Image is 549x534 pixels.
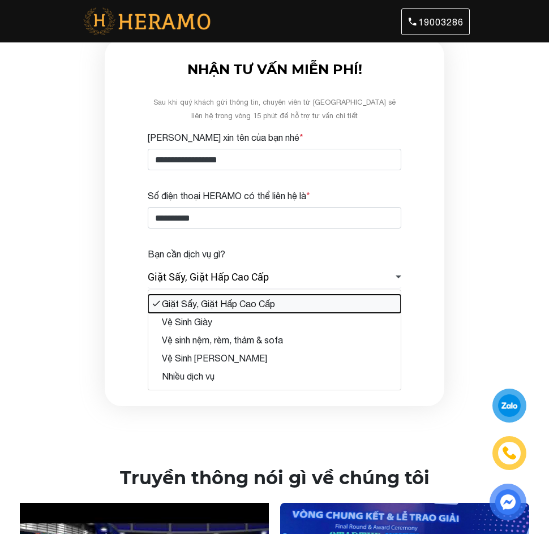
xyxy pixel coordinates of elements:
button: Vệ Sinh Giày [148,313,401,331]
label: Bạn cần dịch vụ gì? [148,247,225,261]
button: Vệ sinh nệm, rèm, thảm & sofa [148,331,401,349]
img: heramo_logo_with_text.png [79,7,215,36]
span: Sau khi quý khách gửi thông tin, chuyên viên từ [GEOGRAPHIC_DATA] sẽ liên hệ trong vòng 15 phút đ... [153,98,396,120]
label: Số điện thoại HERAMO có thể liên hệ là [148,189,310,203]
h3: NHẬN TƯ VẤN MIỄN PHÍ! [148,62,401,78]
button: Nhiều dịch vụ [148,367,401,385]
img: phone-icon [503,446,516,460]
h2: Truyền thông nói gì về chúng tôi [23,467,526,489]
a: phone-icon [494,438,525,468]
label: [PERSON_NAME] xin tên của bạn nhé [148,131,303,144]
span: Giặt Sấy, Giặt Hấp Cao Cấp [148,269,269,285]
button: Vệ Sinh [PERSON_NAME] [148,349,401,367]
button: Giặt Sấy, Giặt Hấp Cao Cấp [148,295,401,313]
a: 19003286 [401,8,470,35]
